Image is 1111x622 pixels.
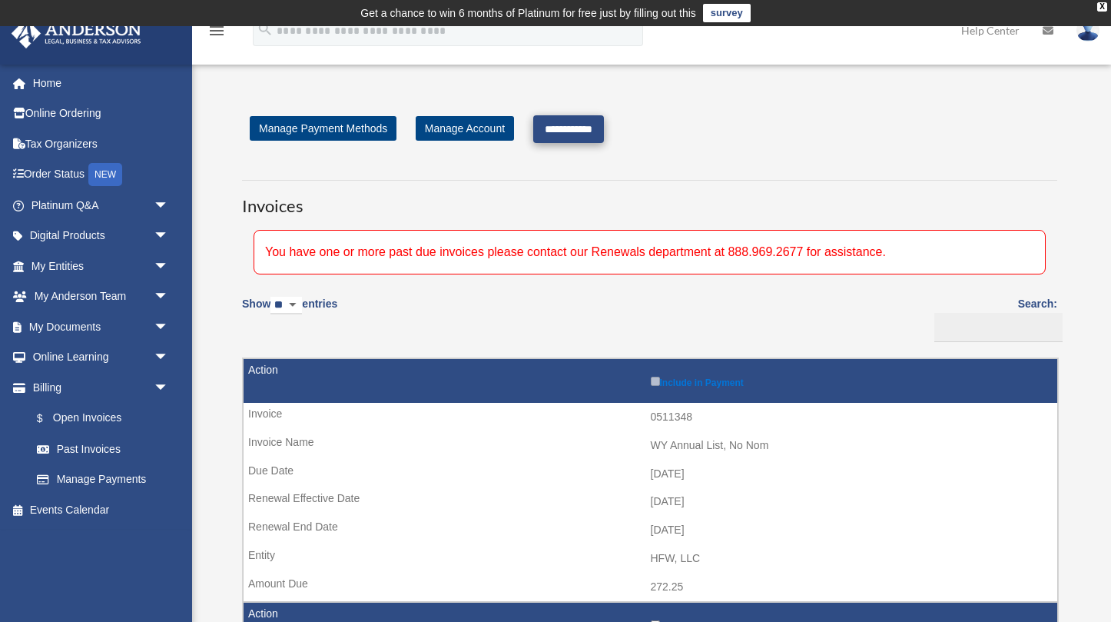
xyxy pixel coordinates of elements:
[244,403,1057,432] td: 0511348
[154,190,184,221] span: arrow_drop_down
[11,311,192,342] a: My Documentsarrow_drop_down
[154,311,184,343] span: arrow_drop_down
[244,573,1057,602] td: 272.25
[651,439,1050,452] div: WY Annual List, No Nom
[11,251,192,281] a: My Entitiesarrow_drop_down
[207,27,226,40] a: menu
[703,4,751,22] a: survey
[1097,2,1107,12] div: close
[11,281,192,312] a: My Anderson Teamarrow_drop_down
[7,18,146,48] img: Anderson Advisors Platinum Portal
[1076,19,1099,42] img: User Pic
[88,163,122,186] div: NEW
[45,409,53,428] span: $
[242,294,337,330] label: Show entries
[360,4,696,22] div: Get a chance to win 6 months of Platinum for free just by filling out this
[22,403,177,434] a: $Open Invoices
[254,230,1046,274] div: You have one or more past due invoices please contact our Renewals department at 888.969.2677 for...
[154,221,184,252] span: arrow_drop_down
[22,464,184,495] a: Manage Payments
[154,281,184,313] span: arrow_drop_down
[244,516,1057,545] td: [DATE]
[11,372,184,403] a: Billingarrow_drop_down
[11,221,192,251] a: Digital Productsarrow_drop_down
[244,487,1057,517] td: [DATE]
[11,128,192,159] a: Tax Organizers
[257,21,274,38] i: search
[154,372,184,404] span: arrow_drop_down
[11,98,192,129] a: Online Ordering
[154,251,184,282] span: arrow_drop_down
[934,313,1063,342] input: Search:
[11,190,192,221] a: Platinum Q&Aarrow_drop_down
[929,294,1057,342] label: Search:
[154,342,184,374] span: arrow_drop_down
[651,377,660,386] input: Include in Payment
[244,460,1057,489] td: [DATE]
[651,374,1050,388] label: Include in Payment
[416,116,514,141] a: Manage Account
[11,494,192,525] a: Events Calendar
[250,116,396,141] a: Manage Payment Methods
[11,68,192,98] a: Home
[244,544,1057,574] td: HFW, LLC
[11,159,192,191] a: Order StatusNEW
[11,342,192,373] a: Online Learningarrow_drop_down
[207,22,226,40] i: menu
[242,180,1057,218] h3: Invoices
[270,297,302,314] select: Showentries
[22,434,184,464] a: Past Invoices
